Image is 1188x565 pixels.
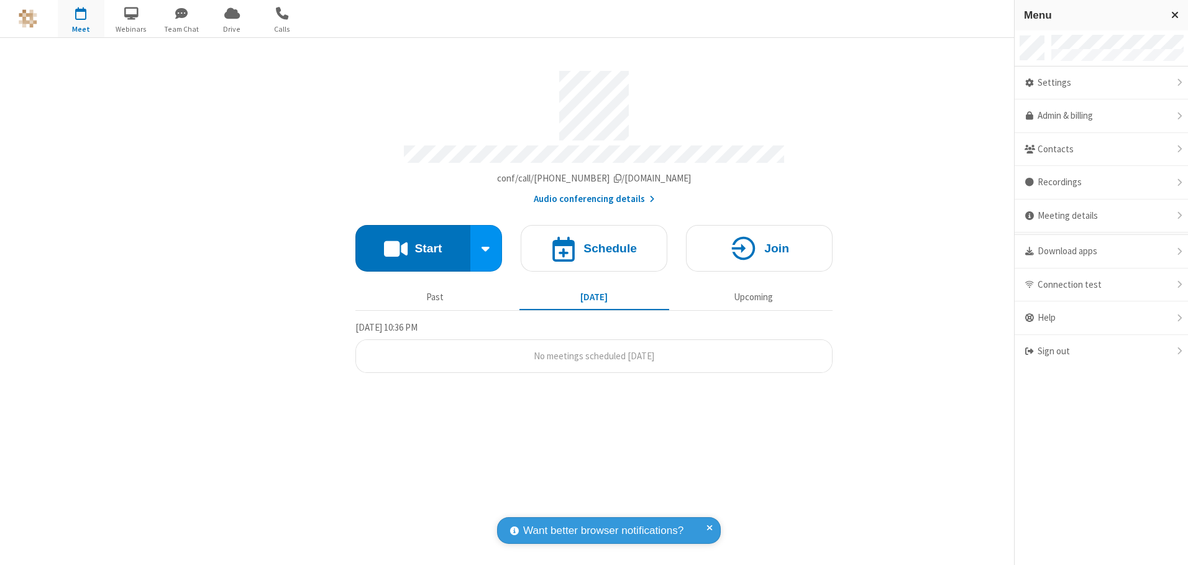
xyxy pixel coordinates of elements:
span: Calls [259,24,306,35]
button: Join [686,225,833,272]
span: [DATE] 10:36 PM [355,321,418,333]
span: Copy my meeting room link [497,172,692,184]
div: Download apps [1015,235,1188,269]
div: Start conference options [470,225,503,272]
span: Want better browser notifications? [523,523,683,539]
button: Copy my meeting room linkCopy my meeting room link [497,172,692,186]
button: Audio conferencing details [534,192,655,206]
div: Connection test [1015,269,1188,302]
div: Recordings [1015,166,1188,200]
img: QA Selenium DO NOT DELETE OR CHANGE [19,9,37,28]
section: Today's Meetings [355,320,833,374]
div: Contacts [1015,133,1188,167]
span: Drive [209,24,255,35]
span: Meet [58,24,104,35]
section: Account details [355,62,833,206]
button: [DATE] [519,285,669,309]
div: Sign out [1015,335,1188,368]
span: Team Chat [158,24,205,35]
div: Meeting details [1015,200,1188,233]
h4: Start [414,242,442,254]
h4: Schedule [583,242,637,254]
button: Start [355,225,470,272]
button: Schedule [521,225,667,272]
div: Settings [1015,67,1188,100]
button: Past [360,285,510,309]
span: Webinars [108,24,155,35]
div: Help [1015,301,1188,335]
span: No meetings scheduled [DATE] [534,350,654,362]
h3: Menu [1024,9,1160,21]
a: Admin & billing [1015,99,1188,133]
h4: Join [764,242,789,254]
button: Upcoming [679,285,828,309]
